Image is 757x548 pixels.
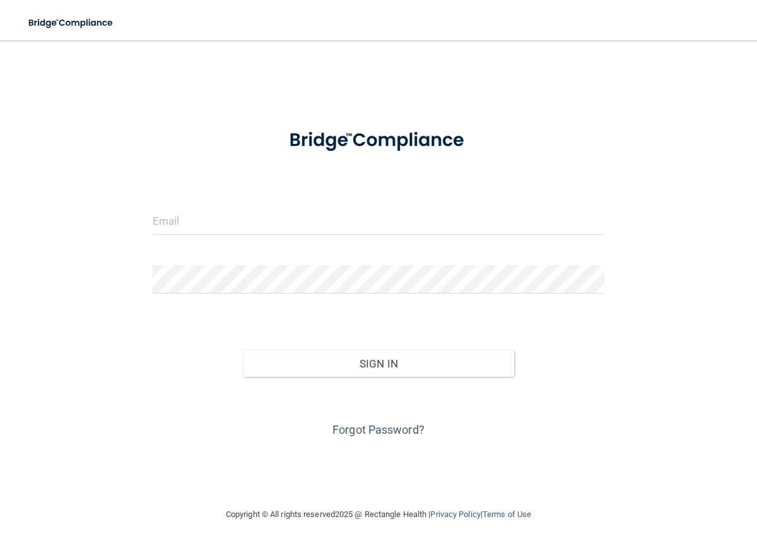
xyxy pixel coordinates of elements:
button: Sign In [243,350,514,378]
input: Email [153,206,605,235]
img: bridge_compliance_login_screen.278c3ca4.svg [19,10,124,36]
div: Copyright © All rights reserved 2025 @ Rectangle Health | | [148,494,609,535]
a: Forgot Password? [332,423,425,436]
img: bridge_compliance_login_screen.278c3ca4.svg [270,116,486,165]
a: Privacy Policy [430,509,480,519]
a: Terms of Use [483,509,531,519]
